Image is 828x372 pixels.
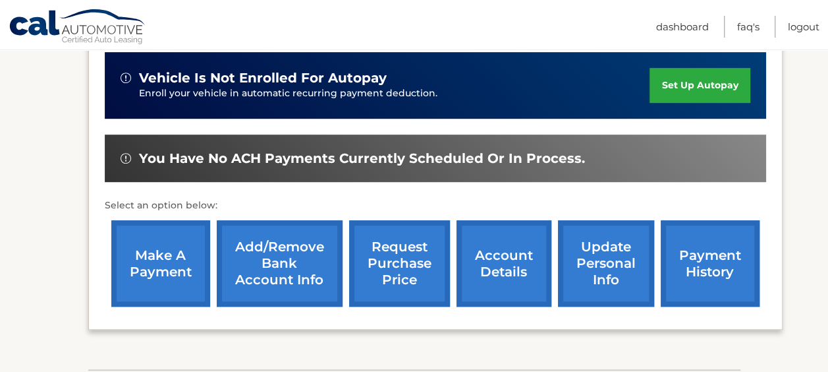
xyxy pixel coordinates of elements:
[656,16,709,38] a: Dashboard
[9,9,147,47] a: Cal Automotive
[558,220,654,307] a: update personal info
[121,73,131,83] img: alert-white.svg
[456,220,551,307] a: account details
[217,220,343,307] a: Add/Remove bank account info
[121,153,131,164] img: alert-white.svg
[737,16,759,38] a: FAQ's
[105,198,766,214] p: Select an option below:
[139,150,585,167] span: You have no ACH payments currently scheduled or in process.
[139,86,650,101] p: Enroll your vehicle in automatic recurring payment deduction.
[649,68,750,103] a: set up autopay
[139,70,387,86] span: vehicle is not enrolled for autopay
[111,220,210,307] a: make a payment
[661,220,759,307] a: payment history
[788,16,819,38] a: Logout
[349,220,450,307] a: request purchase price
